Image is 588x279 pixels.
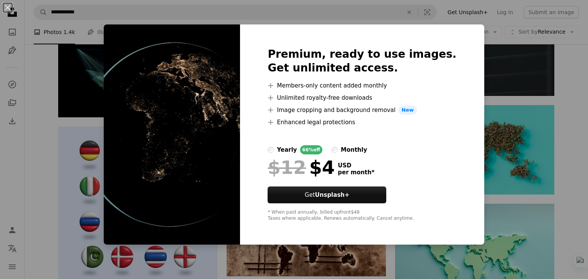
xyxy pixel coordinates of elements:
[268,147,274,153] input: yearly66%off
[277,145,297,154] div: yearly
[268,47,456,75] h2: Premium, ready to use images. Get unlimited access.
[268,187,386,203] button: GetUnsplash+
[268,93,456,102] li: Unlimited royalty-free downloads
[332,147,338,153] input: monthly
[338,162,374,169] span: USD
[268,118,456,127] li: Enhanced legal protections
[268,105,456,115] li: Image cropping and background removal
[268,209,456,222] div: * When paid annually, billed upfront $48 Taxes where applicable. Renews automatically. Cancel any...
[300,145,323,154] div: 66% off
[338,169,374,176] span: per month *
[341,145,367,154] div: monthly
[104,24,240,245] img: premium_photo-1712225701850-d34b3141b1a0
[399,105,417,115] span: New
[268,157,335,177] div: $4
[268,157,306,177] span: $12
[315,191,350,198] strong: Unsplash+
[268,81,456,90] li: Members-only content added monthly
